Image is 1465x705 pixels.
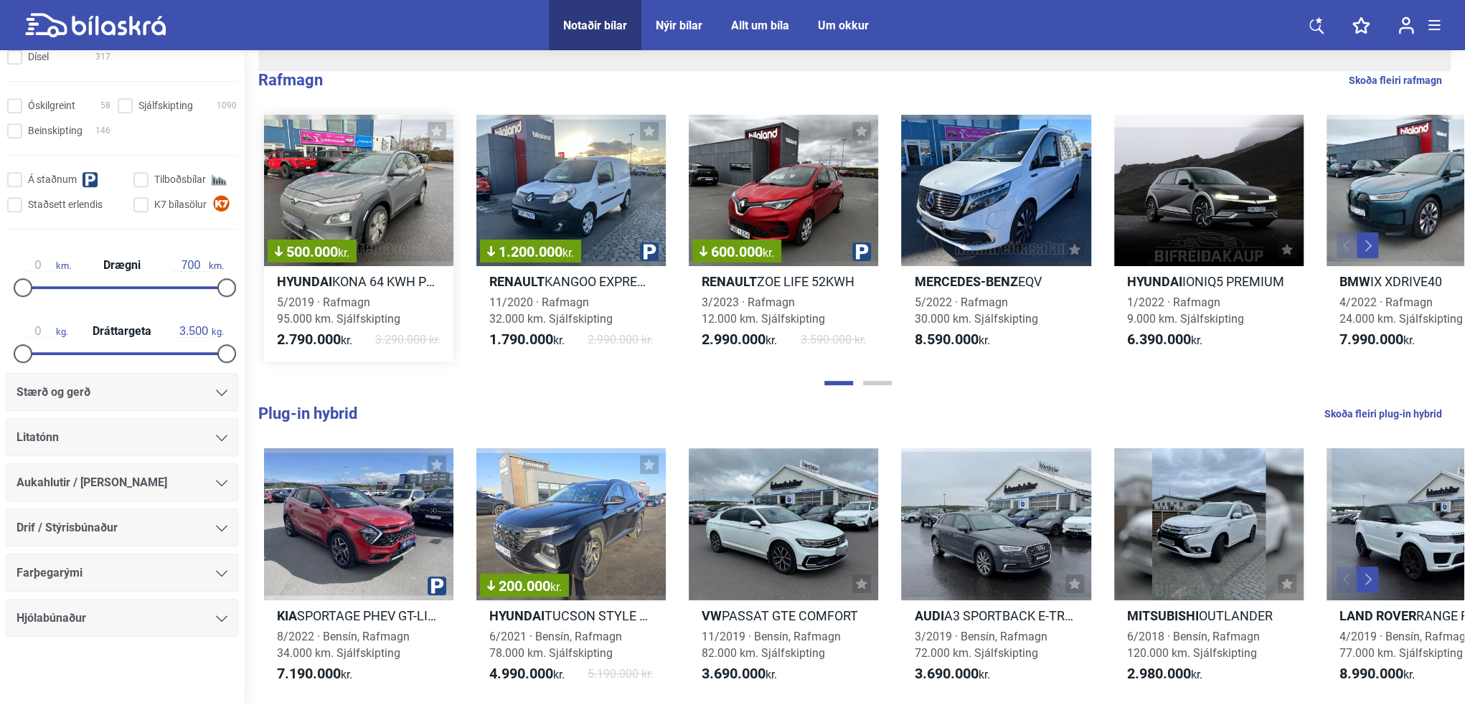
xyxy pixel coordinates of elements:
button: Page 1 [824,381,853,385]
span: kr. [277,331,352,349]
span: Sjálfskipting [138,98,193,113]
b: Mitsubishi [1127,608,1199,623]
span: 5.190.000 kr. [588,666,653,683]
span: 1/2022 · Rafmagn 9.000 km. Sjálfskipting [1127,295,1244,326]
b: 7.190.000 [277,665,341,682]
h2: EQV [901,273,1090,290]
span: 58 [100,98,110,113]
b: Rafmagn [258,71,323,89]
a: 200.000kr.HyundaiTUCSON STYLE PHEV6/2021 · Bensín, Rafmagn78.000 km. Sjálfskipting4.990.000kr.5.1... [476,448,666,695]
b: 6.390.000 [1127,331,1191,348]
span: Stærð og gerð [17,382,90,402]
button: Page 2 [863,381,892,385]
b: Hyundai [489,608,545,623]
b: 1.790.000 [489,331,553,348]
span: Drif / Stýrisbúnaður [17,518,118,538]
b: Renault [702,274,757,289]
span: Farþegarými [17,563,83,583]
b: 2.790.000 [277,331,341,348]
a: Nýir bílar [656,19,702,32]
h2: SPORTAGE PHEV GT-LINE [264,607,453,624]
b: 3.690.000 [702,665,766,682]
b: BMW [1339,274,1370,289]
b: Hyundai [277,274,332,289]
span: 6/2021 · Bensín, Rafmagn 78.000 km. Sjálfskipting [489,630,622,660]
a: HyundaiIONIQ5 PREMIUM1/2022 · Rafmagn9.000 km. Sjálfskipting6.390.000kr. [1114,115,1304,361]
span: kg. [20,325,68,338]
span: kr. [1127,331,1202,349]
a: AudiA3 SPORTBACK E-TRON3/2019 · Bensín, Rafmagn72.000 km. Sjálfskipting3.690.000kr. [901,448,1090,695]
span: kr. [338,246,349,260]
span: 2.990.000 kr. [588,331,653,349]
b: Audi [914,608,943,623]
span: 11/2019 · Bensín, Rafmagn 82.000 km. Sjálfskipting [702,630,841,660]
span: Aukahlutir / [PERSON_NAME] [17,473,167,493]
span: 11/2020 · Rafmagn 32.000 km. Sjálfskipting [489,295,613,326]
a: MitsubishiOUTLANDER6/2018 · Bensín, Rafmagn120.000 km. Sjálfskipting2.980.000kr. [1114,448,1304,695]
span: 3/2019 · Bensín, Rafmagn 72.000 km. Sjálfskipting [914,630,1047,660]
button: Previous [1337,567,1358,592]
button: Next [1357,567,1378,592]
span: 3.290.000 kr. [375,331,441,349]
a: Mercedes-BenzEQV5/2022 · Rafmagn30.000 km. Sjálfskipting8.590.000kr. [901,115,1090,361]
a: Um okkur [818,19,869,32]
a: Skoða fleiri plug-in hybrid [1324,404,1442,423]
span: Beinskipting [28,123,83,138]
a: 600.000kr.RenaultZOE LIFE 52KWH3/2023 · Rafmagn12.000 km. Sjálfskipting2.990.000kr.3.590.000 kr. [689,115,878,361]
span: kr. [562,246,574,260]
span: 5/2019 · Rafmagn 95.000 km. Sjálfskipting [277,295,400,326]
span: Hjólabúnaður [17,608,86,628]
b: 3.690.000 [914,665,978,682]
span: kr. [702,331,777,349]
span: 600.000 [699,245,774,259]
span: 8/2022 · Bensín, Rafmagn 34.000 km. Sjálfskipting [277,630,410,660]
h2: KANGOO EXPRESS Z.E. 33KWH [476,273,666,290]
span: km. [173,259,224,272]
span: K7 bílasölur [154,197,207,212]
b: Renault [489,274,545,289]
span: kr. [1127,666,1202,683]
span: kr. [1339,331,1415,349]
span: 1.200.000 [487,245,574,259]
a: Notaðir bílar [563,19,627,32]
span: 500.000 [275,245,349,259]
span: km. [20,259,71,272]
span: 4/2022 · Rafmagn 24.000 km. Sjálfskipting [1339,295,1463,326]
span: 5/2022 · Rafmagn 30.000 km. Sjálfskipting [914,295,1037,326]
a: VWPASSAT GTE COMFORT11/2019 · Bensín, Rafmagn82.000 km. Sjálfskipting3.690.000kr. [689,448,878,695]
a: Allt um bíla [731,19,789,32]
span: kr. [489,666,565,683]
a: KiaSPORTAGE PHEV GT-LINE8/2022 · Bensín, Rafmagn34.000 km. Sjálfskipting7.190.000kr. [264,448,453,695]
span: 200.000 [487,579,562,593]
span: kr. [914,331,989,349]
b: Plug-in hybrid [258,404,357,422]
span: Dráttargeta [89,326,155,337]
button: Previous [1337,232,1358,258]
b: Hyundai [1127,274,1182,289]
h2: TUCSON STYLE PHEV [476,607,666,624]
span: kr. [489,331,565,349]
b: 8.990.000 [1339,665,1403,682]
h2: ZOE LIFE 52KWH [689,273,878,290]
b: 2.980.000 [1127,665,1191,682]
span: Staðsett erlendis [28,197,103,212]
b: 2.990.000 [702,331,766,348]
h2: OUTLANDER [1114,607,1304,624]
a: 500.000kr.HyundaiKONA 64 KWH PREMIUM5/2019 · Rafmagn95.000 km. Sjálfskipting2.790.000kr.3.290.000... [264,115,453,361]
b: Kia [277,608,297,623]
span: 146 [95,123,110,138]
span: kr. [550,580,562,594]
b: VW [702,608,722,623]
a: Skoða fleiri rafmagn [1349,71,1442,90]
span: Óskilgreint [28,98,75,113]
span: Á staðnum [28,172,77,187]
img: user-login.svg [1398,16,1414,34]
h2: KONA 64 KWH PREMIUM [264,273,453,290]
b: 8.590.000 [914,331,978,348]
h2: IONIQ5 PREMIUM [1114,273,1304,290]
span: kr. [914,666,989,683]
a: 1.200.000kr.RenaultKANGOO EXPRESS Z.E. 33KWH11/2020 · Rafmagn32.000 km. Sjálfskipting1.790.000kr.... [476,115,666,361]
b: 4.990.000 [489,665,553,682]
